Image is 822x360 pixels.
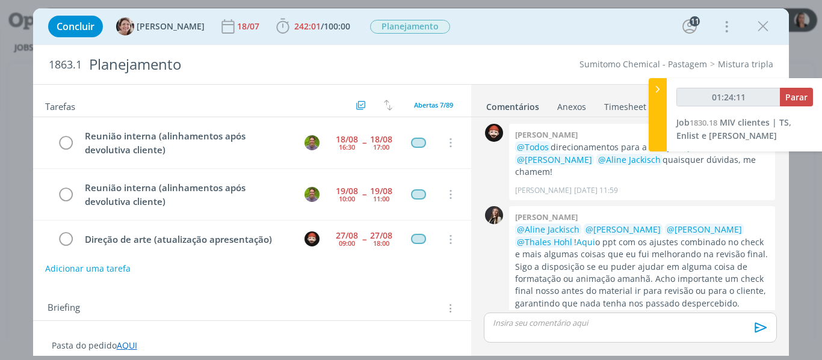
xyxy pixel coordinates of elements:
[362,190,366,198] span: --
[304,231,320,246] img: W
[324,20,350,32] span: 100:00
[336,231,358,240] div: 27/08
[676,117,791,141] a: Job1830.18MIV clientes | TS, Enlist e [PERSON_NAME]
[485,124,503,142] img: W
[80,232,294,247] div: Direção de arte (atualização apresentação)
[485,206,503,224] img: L
[517,236,572,248] span: @Thales Hohl
[304,135,320,150] img: T
[517,141,549,153] span: @Todos
[336,135,358,144] div: 18/08
[294,20,321,32] span: 242:01
[598,154,661,165] span: @Aline Jackisch
[137,22,205,31] span: [PERSON_NAME]
[49,58,82,72] span: 1863.1
[515,224,769,310] p: ! o ppt com os ajustes combinado no check e mais algumas coisas que eu fui melhorando na revisão ...
[579,58,707,70] a: Sumitomo Chemical - Pastagem
[369,19,451,34] button: Planejamento
[45,258,131,279] button: Adicionar uma tarefa
[676,117,791,141] span: MIV clientes | TS, Enlist e [PERSON_NAME]
[667,224,742,235] span: @[PERSON_NAME]
[515,129,578,140] b: [PERSON_NAME]
[57,22,94,31] span: Concluir
[80,180,294,209] div: Reunião interna (alinhamentos após devolutiva cliente)
[557,101,586,113] div: Anexos
[370,20,450,34] span: Planejamento
[370,231,392,240] div: 27/08
[370,135,392,144] div: 18/08
[33,8,790,356] div: dialog
[362,138,366,147] span: --
[718,58,773,70] a: Mistura tripla
[384,100,392,111] img: arrow-down-up.svg
[84,50,466,79] div: Planejamento
[515,185,572,196] p: [PERSON_NAME]
[690,16,700,26] div: 11
[362,235,366,243] span: --
[45,98,75,112] span: Tarefas
[339,144,355,150] div: 16:30
[321,20,324,32] span: /
[339,195,355,202] div: 10:00
[304,187,320,202] img: T
[339,240,355,246] div: 09:00
[116,17,134,35] img: A
[785,91,808,103] span: Parar
[336,187,358,195] div: 19/08
[373,144,389,150] div: 17:00
[517,224,579,235] span: @Aline Jackisch
[52,340,453,352] p: Pasta do pedido
[373,240,389,246] div: 18:00
[237,22,262,31] div: 18/07
[515,141,769,178] p: direcionamentos para a Criação quaisquer dúvidas, me chamem!
[690,117,717,128] span: 1830.18
[414,100,453,109] span: Abertas 7/89
[80,129,294,157] div: Reunião interna (alinhamentos após devolutiva cliente)
[117,340,137,351] a: AQUI
[517,154,592,165] span: @[PERSON_NAME]
[370,187,392,195] div: 19/08
[373,195,389,202] div: 11:00
[680,17,699,36] button: 11
[303,230,321,248] button: W
[586,224,661,235] span: @[PERSON_NAME]
[48,301,80,316] span: Briefing
[486,96,540,113] a: Comentários
[780,88,813,106] button: Parar
[303,185,321,203] button: T
[48,16,103,37] button: Concluir
[576,236,595,248] a: Aqui
[116,17,205,35] button: A[PERSON_NAME]
[303,133,321,151] button: T
[604,96,647,113] a: Timesheet
[574,185,618,196] span: [DATE] 11:59
[515,212,578,222] b: [PERSON_NAME]
[273,17,353,36] button: 242:01/100:00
